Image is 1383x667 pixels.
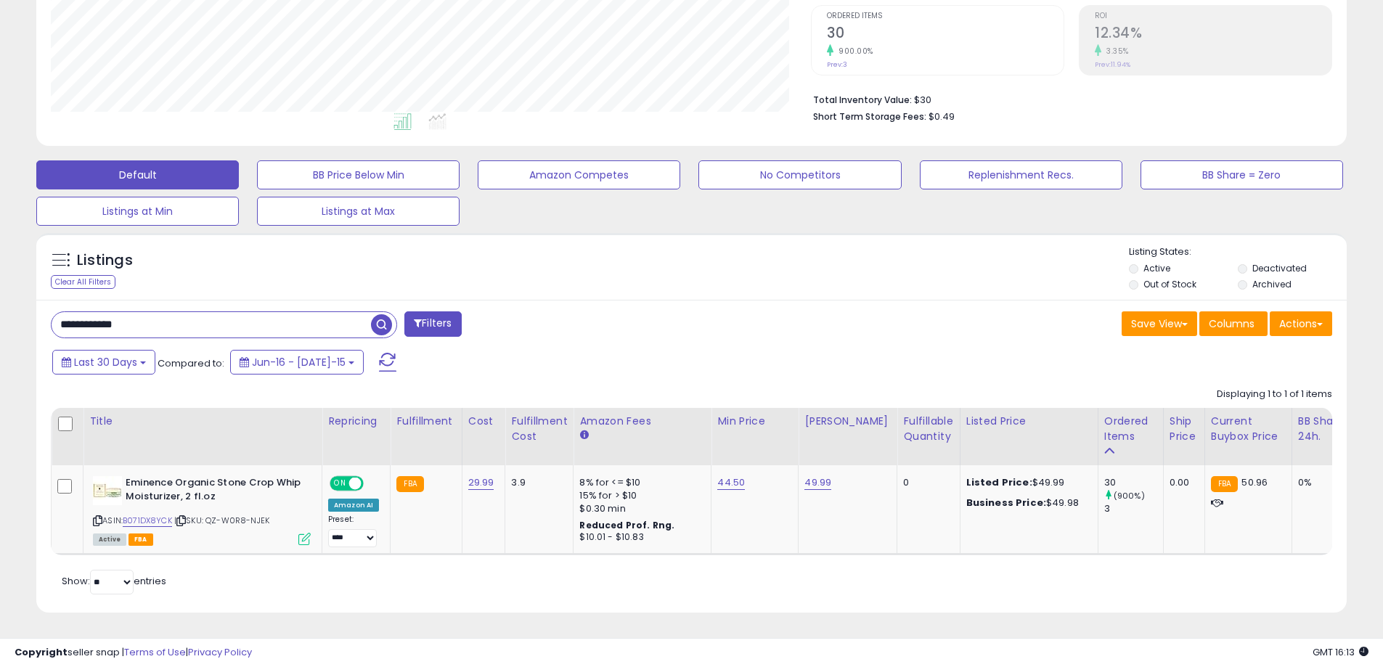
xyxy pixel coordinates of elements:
[36,160,239,189] button: Default
[52,350,155,375] button: Last 30 Days
[1211,414,1286,444] div: Current Buybox Price
[77,250,133,271] h5: Listings
[1141,160,1343,189] button: BB Share = Zero
[1095,60,1130,69] small: Prev: 11.94%
[929,110,955,123] span: $0.49
[93,533,126,546] span: All listings currently available for purchase on Amazon
[1211,476,1238,492] small: FBA
[827,12,1064,20] span: Ordered Items
[93,476,122,505] img: 41BsmTtsCAL._SL40_.jpg
[15,645,68,659] strong: Copyright
[579,429,588,442] small: Amazon Fees.
[328,515,379,547] div: Preset:
[827,60,847,69] small: Prev: 3
[128,533,153,546] span: FBA
[257,160,460,189] button: BB Price Below Min
[468,414,499,429] div: Cost
[468,475,494,490] a: 29.99
[51,275,115,289] div: Clear All Filters
[74,355,137,369] span: Last 30 Days
[966,496,1087,510] div: $49.98
[1241,475,1268,489] span: 50.96
[15,646,252,660] div: seller snap | |
[698,160,901,189] button: No Competitors
[717,414,792,429] div: Min Price
[511,414,567,444] div: Fulfillment Cost
[93,476,311,544] div: ASIN:
[1104,414,1157,444] div: Ordered Items
[903,476,948,489] div: 0
[1095,25,1331,44] h2: 12.34%
[813,110,926,123] b: Short Term Storage Fees:
[1252,262,1307,274] label: Deactivated
[396,414,455,429] div: Fulfillment
[966,496,1046,510] b: Business Price:
[1209,316,1255,331] span: Columns
[257,197,460,226] button: Listings at Max
[328,414,384,429] div: Repricing
[1313,645,1368,659] span: 2025-08-15 16:13 GMT
[903,414,953,444] div: Fulfillable Quantity
[1104,502,1163,515] div: 3
[579,414,705,429] div: Amazon Fees
[1122,311,1197,336] button: Save View
[579,531,700,544] div: $10.01 - $10.83
[1270,311,1332,336] button: Actions
[123,515,172,527] a: B071DX8YCK
[804,414,891,429] div: [PERSON_NAME]
[966,476,1087,489] div: $49.99
[1252,278,1292,290] label: Archived
[478,160,680,189] button: Amazon Competes
[1298,414,1351,444] div: BB Share 24h.
[126,476,302,507] b: Eminence Organic Stone Crop Whip Moisturizer, 2 fl.oz
[813,94,912,106] b: Total Inventory Value:
[827,25,1064,44] h2: 30
[1114,490,1145,502] small: (900%)
[804,475,831,490] a: 49.99
[511,476,562,489] div: 3.9
[1217,388,1332,401] div: Displaying 1 to 1 of 1 items
[174,515,269,526] span: | SKU: QZ-W0R8-NJEK
[717,475,745,490] a: 44.50
[1170,476,1194,489] div: 0.00
[362,478,385,490] span: OFF
[579,502,700,515] div: $0.30 min
[966,414,1092,429] div: Listed Price
[396,476,423,492] small: FBA
[36,197,239,226] button: Listings at Min
[1170,414,1199,444] div: Ship Price
[1129,245,1347,259] p: Listing States:
[920,160,1122,189] button: Replenishment Recs.
[579,489,700,502] div: 15% for > $10
[813,90,1321,107] li: $30
[1104,476,1163,489] div: 30
[328,499,379,512] div: Amazon AI
[579,476,700,489] div: 8% for <= $10
[966,475,1032,489] b: Listed Price:
[833,46,873,57] small: 900.00%
[1143,262,1170,274] label: Active
[158,356,224,370] span: Compared to:
[62,574,166,588] span: Show: entries
[124,645,186,659] a: Terms of Use
[1095,12,1331,20] span: ROI
[230,350,364,375] button: Jun-16 - [DATE]-15
[252,355,346,369] span: Jun-16 - [DATE]-15
[404,311,461,337] button: Filters
[89,414,316,429] div: Title
[188,645,252,659] a: Privacy Policy
[1143,278,1196,290] label: Out of Stock
[579,519,674,531] b: Reduced Prof. Rng.
[1101,46,1129,57] small: 3.35%
[1298,476,1346,489] div: 0%
[1199,311,1268,336] button: Columns
[331,478,349,490] span: ON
